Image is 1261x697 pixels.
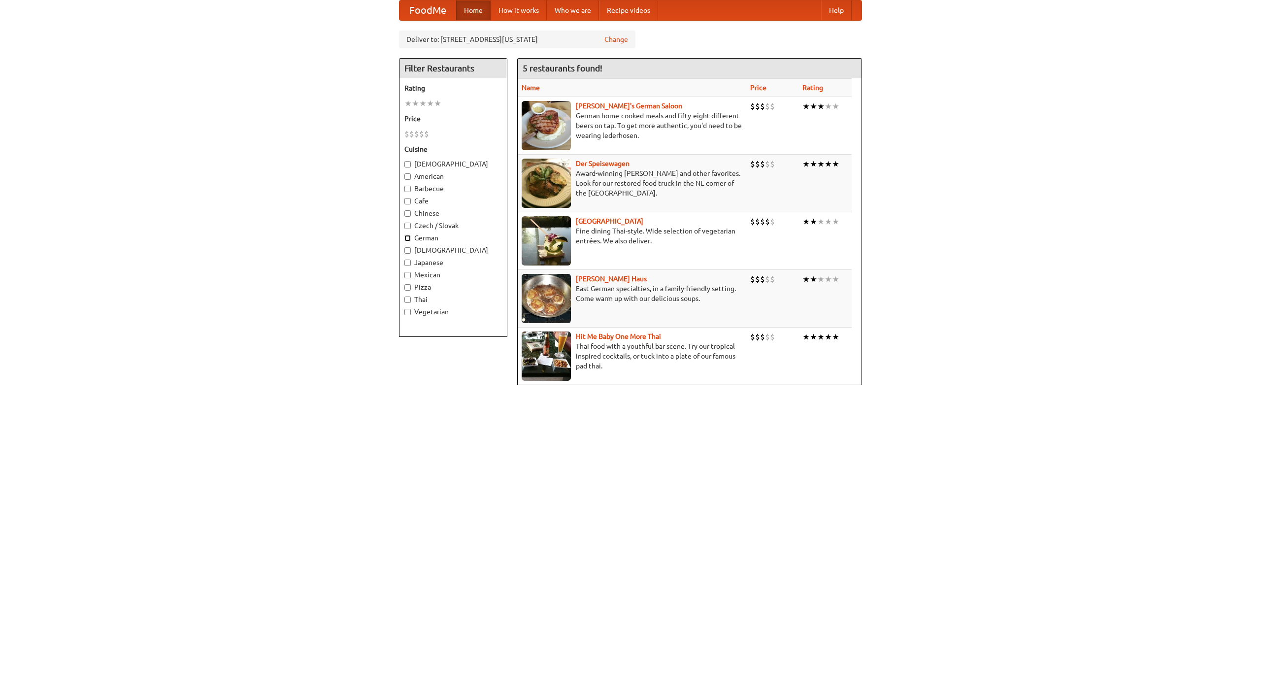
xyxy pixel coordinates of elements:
li: ★ [832,332,839,342]
h4: Filter Restaurants [399,59,507,78]
li: ★ [810,101,817,112]
li: ★ [817,159,825,169]
li: ★ [817,216,825,227]
input: German [404,235,411,241]
li: ★ [832,274,839,285]
a: Home [456,0,491,20]
h5: Cuisine [404,144,502,154]
li: ★ [825,332,832,342]
label: Mexican [404,270,502,280]
li: ★ [825,101,832,112]
a: Rating [802,84,823,92]
li: ★ [832,216,839,227]
li: $ [760,159,765,169]
input: Japanese [404,260,411,266]
a: [GEOGRAPHIC_DATA] [576,217,643,225]
li: ★ [825,159,832,169]
li: ★ [802,216,810,227]
label: Chinese [404,208,502,218]
img: satay.jpg [522,216,571,266]
li: $ [765,159,770,169]
a: Der Speisewagen [576,160,630,167]
li: ★ [817,332,825,342]
li: ★ [810,159,817,169]
li: ★ [802,159,810,169]
li: ★ [832,159,839,169]
li: $ [760,216,765,227]
li: $ [404,129,409,139]
label: German [404,233,502,243]
input: Mexican [404,272,411,278]
input: Cafe [404,198,411,204]
input: Barbecue [404,186,411,192]
li: $ [760,332,765,342]
input: Chinese [404,210,411,217]
li: $ [755,332,760,342]
li: $ [770,274,775,285]
input: Thai [404,297,411,303]
label: Barbecue [404,184,502,194]
li: $ [765,101,770,112]
a: Who we are [547,0,599,20]
input: Czech / Slovak [404,223,411,229]
p: Thai food with a youthful bar scene. Try our tropical inspired cocktails, or tuck into a plate of... [522,341,742,371]
h5: Price [404,114,502,124]
img: speisewagen.jpg [522,159,571,208]
li: ★ [427,98,434,109]
li: ★ [817,101,825,112]
li: $ [419,129,424,139]
li: $ [750,159,755,169]
li: $ [750,332,755,342]
h5: Rating [404,83,502,93]
div: Deliver to: [STREET_ADDRESS][US_STATE] [399,31,635,48]
li: $ [770,101,775,112]
img: esthers.jpg [522,101,571,150]
label: Japanese [404,258,502,267]
li: $ [755,216,760,227]
li: ★ [817,274,825,285]
li: $ [765,216,770,227]
input: Pizza [404,284,411,291]
li: ★ [802,101,810,112]
a: Name [522,84,540,92]
p: German home-cooked meals and fifty-eight different beers on tap. To get more authentic, you'd nee... [522,111,742,140]
li: ★ [810,216,817,227]
li: $ [765,274,770,285]
a: Change [604,34,628,44]
li: ★ [832,101,839,112]
li: ★ [810,332,817,342]
p: East German specialties, in a family-friendly setting. Come warm up with our delicious soups. [522,284,742,303]
li: $ [750,274,755,285]
img: babythai.jpg [522,332,571,381]
li: ★ [825,216,832,227]
a: Recipe videos [599,0,658,20]
li: $ [414,129,419,139]
li: $ [770,332,775,342]
a: Hit Me Baby One More Thai [576,332,661,340]
input: [DEMOGRAPHIC_DATA] [404,247,411,254]
label: Vegetarian [404,307,502,317]
p: Award-winning [PERSON_NAME] and other favorites. Look for our restored food truck in the NE corne... [522,168,742,198]
li: ★ [404,98,412,109]
li: ★ [810,274,817,285]
input: [DEMOGRAPHIC_DATA] [404,161,411,167]
a: [PERSON_NAME]'s German Saloon [576,102,682,110]
label: American [404,171,502,181]
label: [DEMOGRAPHIC_DATA] [404,245,502,255]
li: $ [755,159,760,169]
li: $ [770,216,775,227]
a: [PERSON_NAME] Haus [576,275,647,283]
li: ★ [802,332,810,342]
input: Vegetarian [404,309,411,315]
a: FoodMe [399,0,456,20]
li: ★ [802,274,810,285]
li: $ [765,332,770,342]
li: $ [750,101,755,112]
label: [DEMOGRAPHIC_DATA] [404,159,502,169]
li: ★ [419,98,427,109]
a: How it works [491,0,547,20]
label: Czech / Slovak [404,221,502,231]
